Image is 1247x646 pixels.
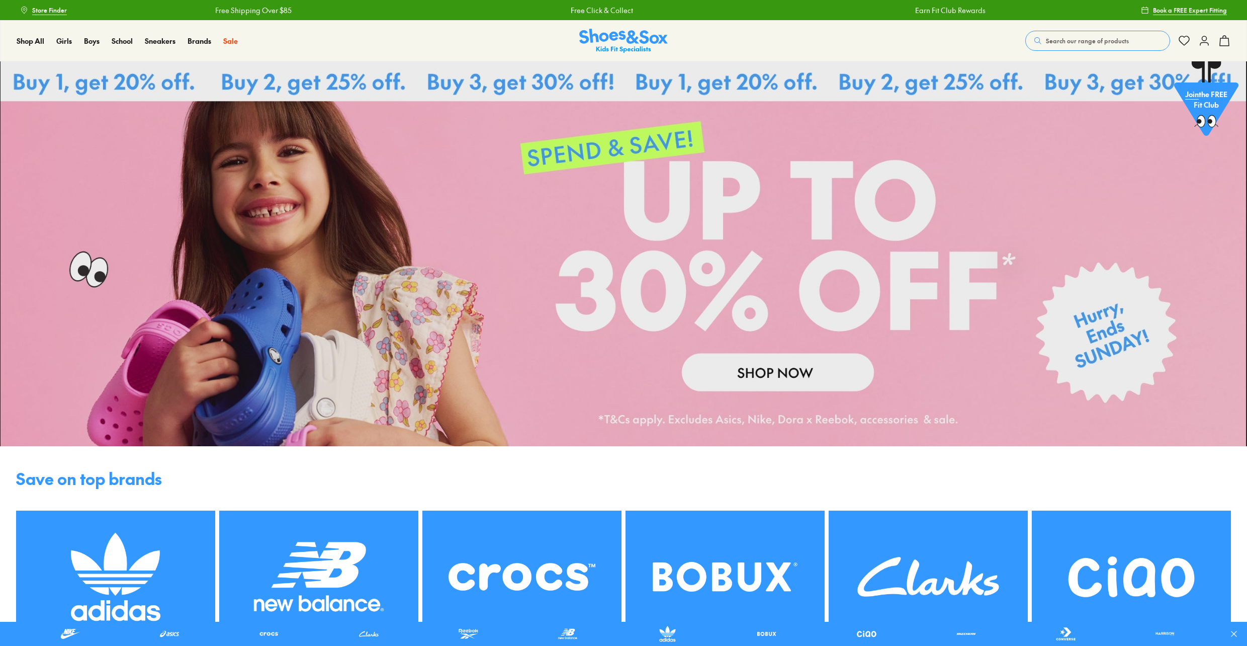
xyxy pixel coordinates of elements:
[112,36,133,46] a: School
[20,1,67,19] a: Store Finder
[626,511,825,643] img: SNS_WEBASSETS_1280x984__Brand_9_e161dee9-03f0-4e35-815c-843dea00f972.png
[16,511,215,643] img: SNS_WEBASSETS_1280x984__Brand_7_4d3d8e03-a91f-4015-a35e-fabdd5f06b27.png
[579,29,668,53] img: SNS_Logo_Responsive.svg
[1141,1,1227,19] a: Book a FREE Expert Fitting
[579,29,668,53] a: Shoes & Sox
[214,5,291,16] a: Free Shipping Over $85
[829,511,1028,643] img: SNS_WEBASSETS_1280x984__Brand_10_3912ae85-fb3d-449b-b156-b817166d013b.png
[1046,36,1129,45] span: Search our range of products
[915,5,985,16] a: Earn Fit Club Rewards
[219,511,418,643] img: SNS_WEBASSETS_1280x984__Brand_8_072687a1-6812-4536-84da-40bdad0e27d7.png
[1174,61,1238,141] a: Jointhe FREE Fit Club
[1025,31,1170,51] button: Search our range of products
[1174,81,1238,118] p: the FREE Fit Club
[1185,89,1199,99] span: Join
[570,5,632,16] a: Free Click & Collect
[84,36,100,46] a: Boys
[1032,511,1231,643] img: SNS_WEBASSETS_1280x984__Brand_11_42afe9cd-2f1f-4080-b932-0c5a1492f76f.png
[32,6,67,15] span: Store Finder
[56,36,72,46] a: Girls
[188,36,211,46] a: Brands
[17,36,44,46] a: Shop All
[223,36,238,46] a: Sale
[145,36,175,46] a: Sneakers
[422,511,621,643] img: SNS_WEBASSETS_1280x984__Brand_6_32476e78-ec93-4883-851d-7486025e12b2.png
[1153,6,1227,15] span: Book a FREE Expert Fitting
